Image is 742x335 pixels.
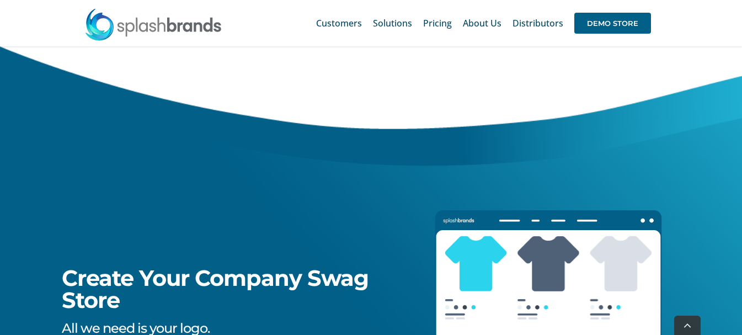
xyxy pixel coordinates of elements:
[316,19,362,28] span: Customers
[373,19,412,28] span: Solutions
[84,8,222,41] img: SplashBrands.com Logo
[316,6,362,41] a: Customers
[423,6,452,41] a: Pricing
[423,19,452,28] span: Pricing
[62,264,369,313] span: Create Your Company Swag Store
[463,19,501,28] span: About Us
[513,6,563,41] a: Distributors
[513,19,563,28] span: Distributors
[316,6,651,41] nav: Main Menu Sticky
[574,6,651,41] a: DEMO STORE
[574,13,651,34] span: DEMO STORE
